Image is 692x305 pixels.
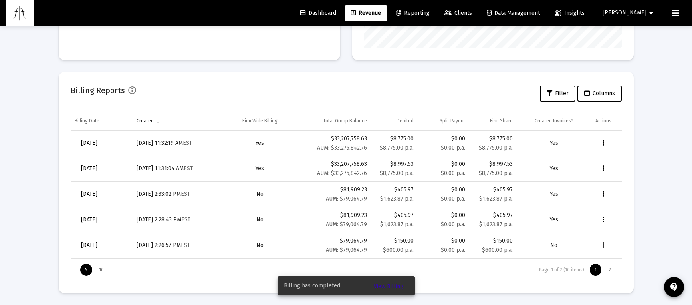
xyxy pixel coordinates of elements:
[183,140,192,146] small: EST
[469,111,517,130] td: Column Firm Share
[548,5,591,21] a: Insights
[389,5,436,21] a: Reporting
[227,139,292,147] div: Yes
[375,186,414,194] div: $405.97
[71,259,622,281] div: Page Navigation
[441,170,465,177] small: $0.00 p.a.
[71,111,622,281] div: Data grid
[284,282,340,290] span: Billing has completed
[300,186,367,203] div: $81,909.23
[444,10,472,16] span: Clients
[80,264,92,276] div: Display 5 items on page
[367,279,410,293] button: View Billing
[547,90,569,97] span: Filter
[669,282,679,292] mat-icon: contact_support
[371,111,418,130] td: Column Debited
[473,160,513,168] div: $8,997.53
[418,111,469,130] td: Column Split Payout
[521,190,587,198] div: Yes
[603,10,646,16] span: [PERSON_NAME]
[555,10,585,16] span: Insights
[137,190,219,198] div: [DATE] 2:33:02 PM
[75,161,104,177] a: [DATE]
[591,111,622,130] td: Column Actions
[473,135,513,143] div: $8,775.00
[300,211,367,229] div: $81,909.23
[590,264,601,276] div: Page 1
[397,118,414,124] div: Debited
[137,118,154,124] div: Created
[422,160,465,177] div: $0.00
[75,135,104,151] a: [DATE]
[473,186,513,194] div: $405.97
[75,118,99,124] div: Billing Date
[71,111,133,130] td: Column Billing Date
[479,195,513,202] small: $1,623.87 p.a.
[380,144,414,151] small: $8,775.00 p.a.
[380,195,414,202] small: $1,623.87 p.a.
[300,135,367,152] div: $33,207,758.63
[296,111,371,130] td: Column Total Group Balance
[71,84,125,97] h2: Billing Reports
[317,170,367,177] small: AUM: $33,275,842.76
[473,237,513,245] div: $150.00
[604,264,616,276] div: Page 2
[422,135,465,152] div: $0.00
[300,160,367,177] div: $33,207,758.63
[326,247,367,253] small: AUM: $79,064.79
[490,118,513,124] div: Firm Share
[227,165,292,173] div: Yes
[227,241,292,249] div: No
[375,135,414,143] div: $8,775.00
[517,111,591,130] td: Column Created Invoices?
[375,237,414,245] div: $150.00
[326,195,367,202] small: AUM: $79,064.79
[75,237,104,253] a: [DATE]
[181,191,190,197] small: EST
[584,90,615,97] span: Columns
[480,5,546,21] a: Data Management
[521,165,587,173] div: Yes
[535,118,573,124] div: Created Invoices?
[521,241,587,249] div: No
[396,10,430,16] span: Reporting
[300,10,336,16] span: Dashboard
[375,160,414,168] div: $8,997.53
[374,283,403,290] span: View Billing
[81,242,97,249] span: [DATE]
[181,216,190,223] small: EST
[137,165,219,173] div: [DATE] 11:31:04 AM
[595,118,611,124] div: Actions
[539,267,584,273] div: Page 1 of 2 (10 items)
[75,212,104,228] a: [DATE]
[438,5,478,21] a: Clients
[351,10,381,16] span: Revenue
[479,170,513,177] small: $8,775.00 p.a.
[440,118,465,124] div: Split Payout
[473,211,513,219] div: $405.97
[593,5,666,21] button: [PERSON_NAME]
[521,139,587,147] div: Yes
[646,5,656,21] mat-icon: arrow_drop_down
[137,241,219,249] div: [DATE] 2:26:57 PM
[383,247,414,253] small: $600.00 p.a.
[422,186,465,203] div: $0.00
[375,211,414,219] div: $405.97
[521,216,587,224] div: Yes
[345,5,387,21] a: Revenue
[422,237,465,254] div: $0.00
[227,190,292,198] div: No
[133,111,223,130] td: Column Created
[540,86,575,102] button: Filter
[479,144,513,151] small: $8,775.00 p.a.
[137,216,219,224] div: [DATE] 2:28:43 PM
[422,211,465,229] div: $0.00
[294,5,343,21] a: Dashboard
[441,221,465,228] small: $0.00 p.a.
[137,139,219,147] div: [DATE] 11:32:19 AM
[577,86,622,102] button: Columns
[482,247,513,253] small: $600.00 p.a.
[380,170,414,177] small: $8,775.00 p.a.
[94,264,109,276] div: Display 10 items on page
[479,221,513,228] small: $1,623.87 p.a.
